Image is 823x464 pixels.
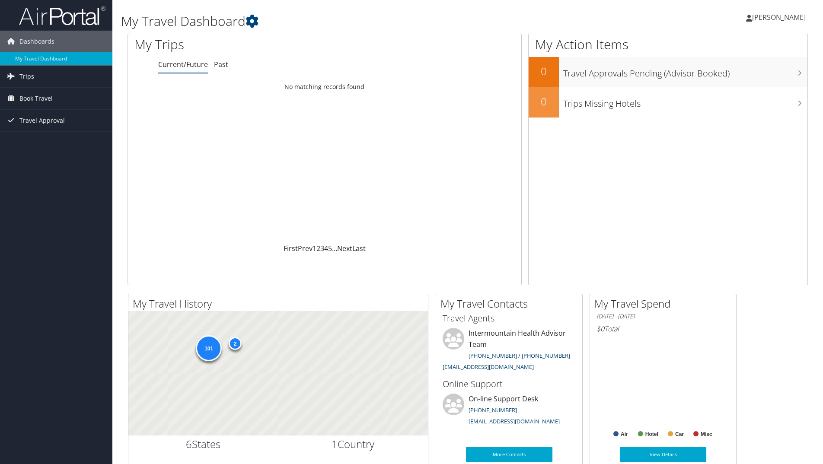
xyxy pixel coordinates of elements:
[320,244,324,253] a: 3
[621,431,628,437] text: Air
[298,244,313,253] a: Prev
[597,312,730,321] h6: [DATE] - [DATE]
[332,244,337,253] span: …
[466,447,552,462] a: More Contacts
[752,13,806,22] span: [PERSON_NAME]
[196,335,222,361] div: 101
[443,378,576,390] h3: Online Support
[285,437,422,451] h2: Country
[620,447,706,462] a: View Details
[440,296,582,311] h2: My Travel Contacts
[313,244,316,253] a: 1
[133,296,428,311] h2: My Travel History
[316,244,320,253] a: 2
[229,337,242,350] div: 2
[469,352,570,359] a: [PHONE_NUMBER] / [PHONE_NUMBER]
[121,12,583,30] h1: My Travel Dashboard
[324,244,328,253] a: 4
[529,87,807,118] a: 0Trips Missing Hotels
[284,244,298,253] a: First
[352,244,366,253] a: Last
[443,312,576,324] h3: Travel Agents
[328,244,332,253] a: 5
[701,431,712,437] text: Misc
[19,110,65,131] span: Travel Approval
[128,79,521,95] td: No matching records found
[214,60,228,69] a: Past
[134,35,351,54] h1: My Trips
[645,431,658,437] text: Hotel
[529,35,807,54] h1: My Action Items
[529,57,807,87] a: 0Travel Approvals Pending (Advisor Booked)
[19,88,53,109] span: Book Travel
[594,296,736,311] h2: My Travel Spend
[746,4,814,30] a: [PERSON_NAME]
[443,363,534,371] a: [EMAIL_ADDRESS][DOMAIN_NAME]
[158,60,208,69] a: Current/Future
[469,417,560,425] a: [EMAIL_ADDRESS][DOMAIN_NAME]
[337,244,352,253] a: Next
[597,324,604,334] span: $0
[469,406,517,414] a: [PHONE_NUMBER]
[19,6,105,26] img: airportal-logo.png
[597,324,730,334] h6: Total
[675,431,684,437] text: Car
[563,93,807,110] h3: Trips Missing Hotels
[529,94,559,109] h2: 0
[438,328,580,374] li: Intermountain Health Advisor Team
[529,64,559,79] h2: 0
[186,437,192,451] span: 6
[135,437,272,451] h2: States
[19,31,54,52] span: Dashboards
[19,66,34,87] span: Trips
[438,394,580,429] li: On-line Support Desk
[332,437,338,451] span: 1
[563,63,807,79] h3: Travel Approvals Pending (Advisor Booked)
